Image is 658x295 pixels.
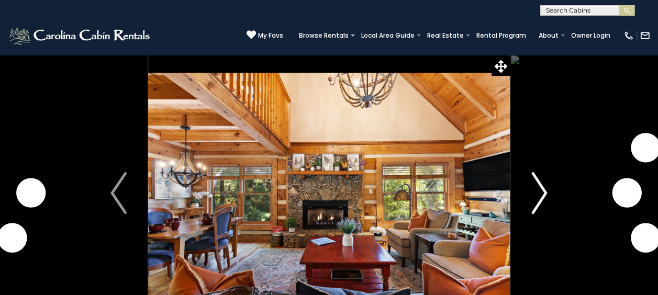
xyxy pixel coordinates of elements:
[533,28,564,43] a: About
[422,28,469,43] a: Real Estate
[8,25,153,46] img: White-1-2.png
[531,172,547,214] img: arrow
[258,31,283,40] span: My Favs
[110,172,126,214] img: arrow
[640,30,650,41] img: mail-regular-white.png
[566,28,616,43] a: Owner Login
[294,28,354,43] a: Browse Rentals
[471,28,531,43] a: Rental Program
[356,28,420,43] a: Local Area Guide
[247,30,283,41] a: My Favs
[623,30,634,41] img: phone-regular-white.png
